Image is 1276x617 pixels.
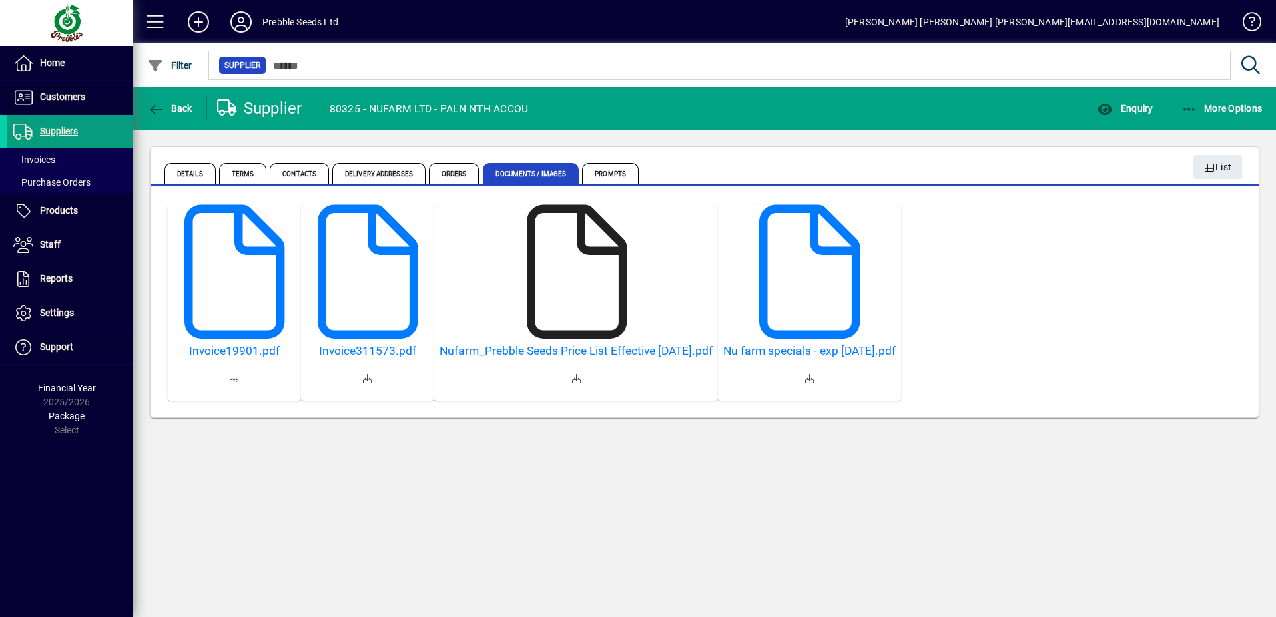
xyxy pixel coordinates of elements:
a: Nufarm_Prebble Seeds Price List Effective [DATE].pdf [440,344,713,358]
span: Contacts [270,163,329,184]
span: Reports [40,273,73,284]
a: Support [7,331,133,364]
a: Home [7,47,133,80]
span: Filter [147,60,192,71]
a: Purchase Orders [7,171,133,194]
span: Home [40,57,65,68]
a: Invoice311573.pdf [306,344,429,358]
span: List [1204,156,1232,178]
button: Add [177,10,220,34]
span: Terms [219,163,267,184]
a: Download [352,363,384,395]
span: Support [40,341,73,352]
span: Back [147,103,192,114]
span: Products [40,205,78,216]
a: Settings [7,296,133,330]
a: Reports [7,262,133,296]
span: Purchase Orders [13,177,91,188]
button: Profile [220,10,262,34]
button: Back [144,96,196,120]
span: Prompts [582,163,639,184]
a: Invoice19901.pdf [173,344,296,358]
span: Financial Year [38,383,96,393]
a: Products [7,194,133,228]
a: Nu farm specials - exp [DATE].pdf [723,344,896,358]
button: Enquiry [1094,96,1156,120]
div: [PERSON_NAME] [PERSON_NAME] [PERSON_NAME][EMAIL_ADDRESS][DOMAIN_NAME] [845,11,1219,33]
span: Invoices [13,154,55,165]
div: Prebble Seeds Ltd [262,11,338,33]
a: Download [218,363,250,395]
app-page-header-button: Back [133,96,207,120]
a: Download [561,363,593,395]
span: Package [49,411,85,421]
span: Customers [40,91,85,102]
a: Download [793,363,826,395]
button: More Options [1178,96,1266,120]
span: Documents / Images [483,163,579,184]
button: Filter [144,53,196,77]
span: More Options [1181,103,1263,114]
span: Details [164,163,216,184]
a: Customers [7,81,133,114]
span: Settings [40,307,74,318]
span: Supplier [224,59,260,72]
span: Orders [429,163,480,184]
span: Staff [40,239,61,250]
a: Staff [7,228,133,262]
span: Delivery Addresses [332,163,426,184]
button: List [1193,155,1243,179]
a: Knowledge Base [1233,3,1259,46]
span: Suppliers [40,126,78,136]
div: Supplier [217,97,302,119]
span: Enquiry [1097,103,1153,114]
a: Invoices [7,148,133,171]
div: 80325 - NUFARM LTD - PALN NTH ACCOU [330,98,529,120]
